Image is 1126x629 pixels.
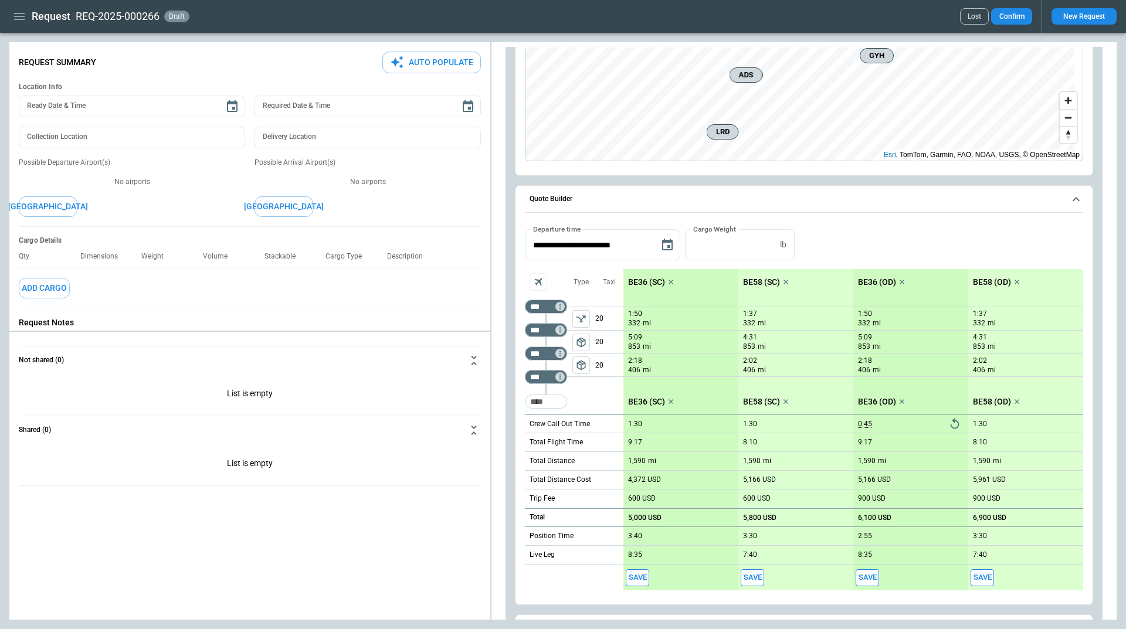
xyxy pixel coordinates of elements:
div: , TomTom, Garmin, FAO, NOAA, USGS, © OpenStreetMap [884,149,1080,161]
p: 1:30 [973,420,987,429]
p: 2:18 [628,356,642,365]
p: List is empty [19,444,481,485]
span: package_2 [575,336,587,348]
p: mi [758,365,766,375]
p: 6,100 USD [858,514,891,522]
p: BE36 (SC) [628,397,665,407]
button: Save [856,569,879,586]
h6: Quote Builder [530,195,572,203]
p: Type [574,277,589,287]
span: Save this aircraft quote and copy details to clipboard [971,569,994,586]
button: Reset bearing to north [1060,126,1077,143]
span: ADS [735,69,758,81]
div: Too short [525,370,567,384]
button: Save [741,569,764,586]
p: 900 USD [973,494,1000,503]
div: Quote Builder [525,229,1083,590]
button: Lost [960,8,989,25]
span: LRD [712,126,734,138]
p: 853 [858,342,870,352]
p: Request Summary [19,57,96,67]
p: Total Distance Cost [530,475,591,485]
p: 1:50 [858,310,872,318]
p: 5:09 [628,333,642,342]
h6: Cargo Details [19,236,481,245]
p: 3:30 [973,532,987,540]
div: Not shared (0) [19,444,481,485]
div: scrollable content [623,269,1083,590]
p: 20 [595,331,623,353]
p: mi [988,318,996,328]
button: Confirm [991,8,1032,25]
p: 406 [858,365,870,375]
span: Save this aircraft quote and copy details to clipboard [856,569,879,586]
span: draft [167,12,187,21]
p: 9:17 [628,438,642,447]
label: Departure time [533,224,581,234]
p: lb [780,240,786,250]
p: Weight [141,252,173,261]
p: Possible Departure Airport(s) [19,158,245,168]
p: 853 [743,342,755,352]
p: 1:37 [973,310,987,318]
p: 853 [628,342,640,352]
button: Shared (0) [19,416,481,444]
p: 332 [858,318,870,328]
span: package_2 [575,359,587,371]
p: Total Distance [530,456,575,466]
h6: Total [530,514,545,521]
button: Quote Builder [525,186,1083,213]
p: BE58 (OD) [973,277,1011,287]
p: Total Flight Time [530,437,583,447]
p: 5:09 [858,333,872,342]
span: Type of sector [572,310,590,328]
p: 1,590 [858,457,876,465]
h6: Shared (0) [19,426,51,434]
label: Cargo Weight [693,224,736,234]
span: Aircraft selection [530,273,547,291]
p: mi [758,318,766,328]
button: Save [626,569,649,586]
p: 2:55 [858,532,872,540]
p: No airports [19,177,245,187]
button: Save [971,569,994,586]
p: List is empty [19,375,481,416]
div: Not found [525,300,567,314]
p: Description [387,252,432,261]
p: 5,166 USD [743,475,776,484]
p: 2:18 [858,356,872,365]
p: mi [648,456,656,466]
p: 853 [973,342,985,352]
p: Qty [19,252,39,261]
span: Type of sector [572,334,590,351]
p: BE36 (OD) [858,397,896,407]
button: Not shared (0) [19,346,481,375]
button: Add Cargo [19,278,70,298]
p: 5,800 USD [743,514,776,522]
p: 406 [973,365,985,375]
p: BE58 (SC) [743,277,780,287]
div: Not found [525,323,567,337]
p: mi [878,456,886,466]
p: 600 USD [743,494,771,503]
p: mi [873,365,881,375]
p: 20 [595,354,623,376]
button: [GEOGRAPHIC_DATA] [19,196,77,217]
button: Choose date [221,95,244,118]
button: Zoom in [1060,92,1077,109]
p: 20 [595,307,623,330]
p: Volume [203,252,237,261]
span: GYH [865,50,888,62]
button: [GEOGRAPHIC_DATA] [255,196,313,217]
h2: REQ-2025-000266 [76,9,160,23]
div: Not shared (0) [19,375,481,416]
h6: Location Info [19,83,481,91]
p: 7:40 [743,550,757,559]
p: Request Notes [19,318,481,328]
p: mi [993,456,1001,466]
p: Live Leg [530,550,555,560]
p: mi [988,342,996,352]
span: Save this aircraft quote and copy details to clipboard [741,569,764,586]
p: mi [643,342,651,352]
p: 7:40 [973,550,987,559]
